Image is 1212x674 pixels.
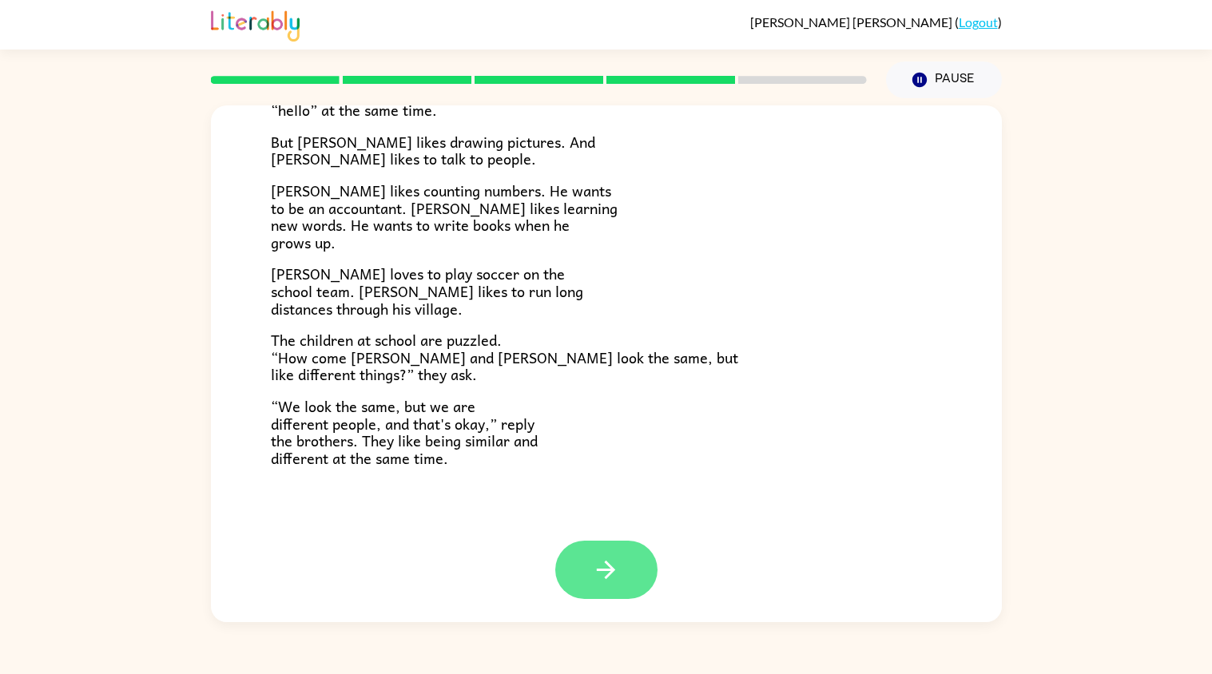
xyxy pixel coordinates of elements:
a: Logout [959,14,998,30]
span: [PERSON_NAME] likes counting numbers. He wants to be an accountant. [PERSON_NAME] likes learning ... [271,179,618,254]
span: But [PERSON_NAME] likes drawing pictures. And [PERSON_NAME] likes to talk to people. [271,130,595,171]
img: Literably [211,6,300,42]
span: [PERSON_NAME] [PERSON_NAME] [750,14,955,30]
span: “We look the same, but we are different people, and that's okay,” reply the brothers. They like b... [271,394,538,470]
button: Pause [886,61,1002,98]
span: [PERSON_NAME] loves to play soccer on the school team. [PERSON_NAME] likes to run long distances ... [271,262,583,319]
span: The children at school are puzzled. “How come [PERSON_NAME] and [PERSON_NAME] look the same, but ... [271,328,738,386]
div: ( ) [750,14,1002,30]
